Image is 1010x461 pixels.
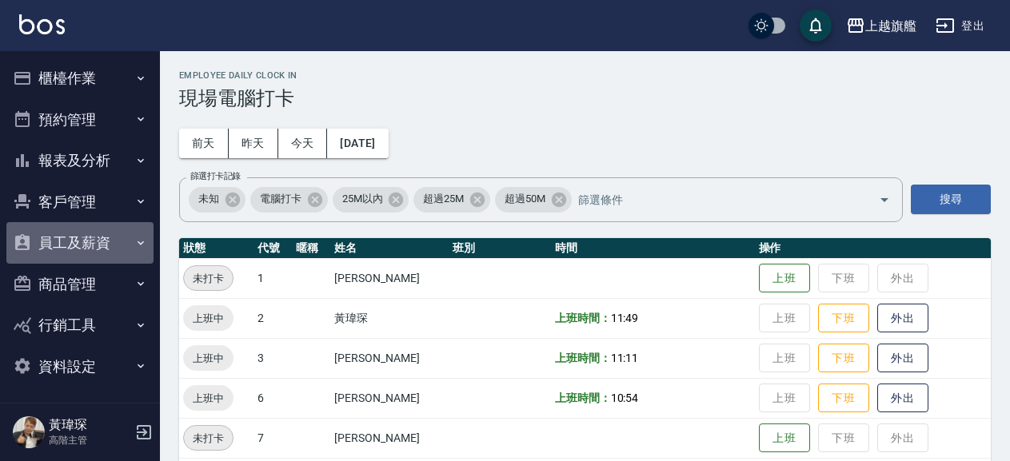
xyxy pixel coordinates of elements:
[6,304,154,346] button: 行銷工具
[184,430,233,447] span: 未打卡
[611,391,639,404] span: 10:54
[800,10,832,42] button: save
[229,129,278,158] button: 昨天
[250,191,311,207] span: 電腦打卡
[6,181,154,223] button: 客戶管理
[253,418,292,458] td: 7
[818,384,869,413] button: 下班
[840,10,923,42] button: 上越旗艦
[755,238,991,259] th: 操作
[877,384,928,413] button: 外出
[449,238,550,259] th: 班別
[865,16,916,36] div: 上越旗艦
[555,312,611,324] b: 上班時間：
[327,129,388,158] button: [DATE]
[6,58,154,99] button: 櫃檯作業
[13,416,45,448] img: Person
[179,129,229,158] button: 前天
[6,346,154,387] button: 資料設定
[49,417,130,433] h5: 黃瑋琛
[253,338,292,378] td: 3
[555,352,611,364] b: 上班時間：
[189,191,229,207] span: 未知
[6,140,154,181] button: 報表及分析
[872,187,897,213] button: Open
[179,87,991,109] h3: 現場電腦打卡
[330,298,449,338] td: 黃瑋琛
[253,258,292,298] td: 1
[495,191,555,207] span: 超過50M
[179,238,253,259] th: 狀態
[413,191,473,207] span: 超過25M
[6,264,154,305] button: 商品管理
[929,11,991,41] button: 登出
[818,344,869,373] button: 下班
[330,418,449,458] td: [PERSON_NAME]
[330,378,449,418] td: [PERSON_NAME]
[183,310,234,327] span: 上班中
[183,390,234,407] span: 上班中
[19,14,65,34] img: Logo
[330,338,449,378] td: [PERSON_NAME]
[49,433,130,447] p: 高階主管
[190,170,241,182] label: 篩選打卡記錄
[611,352,639,364] span: 11:11
[555,391,611,404] b: 上班時間：
[574,185,851,213] input: 篩選條件
[877,304,928,333] button: 外出
[818,304,869,333] button: 下班
[495,187,572,213] div: 超過50M
[611,312,639,324] span: 11:49
[413,187,490,213] div: 超過25M
[330,238,449,259] th: 姓名
[911,185,991,214] button: 搜尋
[333,187,409,213] div: 25M以內
[189,187,246,213] div: 未知
[330,258,449,298] td: [PERSON_NAME]
[6,222,154,264] button: 員工及薪資
[179,70,991,81] h2: Employee Daily Clock In
[6,99,154,141] button: 預約管理
[250,187,328,213] div: 電腦打卡
[253,238,292,259] th: 代號
[183,350,234,367] span: 上班中
[759,423,810,453] button: 上班
[759,264,810,293] button: 上班
[253,298,292,338] td: 2
[551,238,755,259] th: 時間
[278,129,328,158] button: 今天
[877,344,928,373] button: 外出
[292,238,330,259] th: 暱稱
[253,378,292,418] td: 6
[333,191,393,207] span: 25M以內
[184,270,233,287] span: 未打卡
